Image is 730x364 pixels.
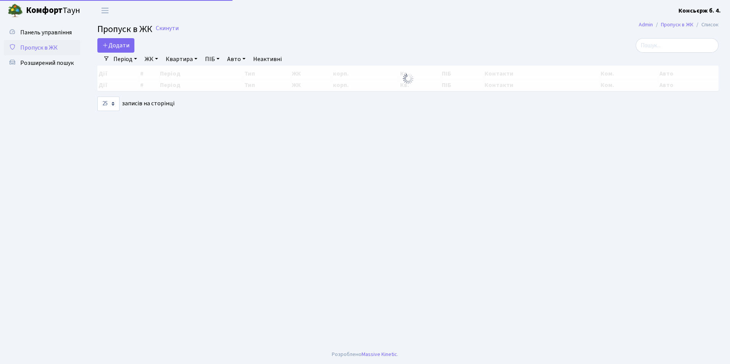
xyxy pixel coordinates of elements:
[639,21,653,29] a: Admin
[202,53,223,66] a: ПІБ
[97,23,152,36] span: Пропуск в ЖК
[20,43,58,52] span: Пропуск в ЖК
[163,53,200,66] a: Квартира
[20,59,74,67] span: Розширений пошук
[678,6,721,15] a: Консьєрж б. 4.
[97,97,120,111] select: записів на сторінці
[97,38,134,53] a: Додати
[224,53,249,66] a: Авто
[693,21,719,29] li: Список
[4,55,80,71] a: Розширений пошук
[156,25,179,32] a: Скинути
[26,4,63,16] b: Комфорт
[4,40,80,55] a: Пропуск в ЖК
[4,25,80,40] a: Панель управління
[102,41,129,50] span: Додати
[362,350,397,358] a: Massive Kinetic
[8,3,23,18] img: logo.png
[627,17,730,33] nav: breadcrumb
[95,4,115,17] button: Переключити навігацію
[20,28,72,37] span: Панель управління
[332,350,398,359] div: Розроблено .
[142,53,161,66] a: ЖК
[402,72,414,85] img: Обробка...
[26,4,80,17] span: Таун
[97,97,174,111] label: записів на сторінці
[661,21,693,29] a: Пропуск в ЖК
[636,38,719,53] input: Пошук...
[250,53,285,66] a: Неактивні
[110,53,140,66] a: Період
